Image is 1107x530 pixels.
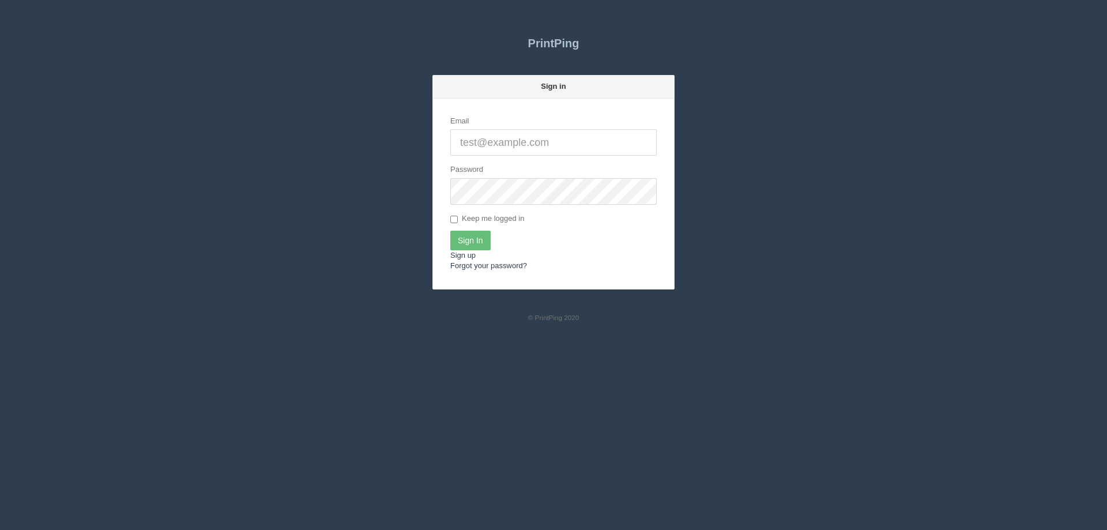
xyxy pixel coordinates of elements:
label: Password [450,164,483,175]
label: Email [450,116,469,127]
a: Forgot your password? [450,261,527,270]
input: test@example.com [450,129,657,156]
input: Keep me logged in [450,216,458,223]
a: PrintPing [432,29,675,58]
label: Keep me logged in [450,213,524,225]
strong: Sign in [541,82,566,91]
a: Sign up [450,251,476,260]
input: Sign In [450,231,491,250]
small: © PrintPing 2020 [528,314,579,321]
